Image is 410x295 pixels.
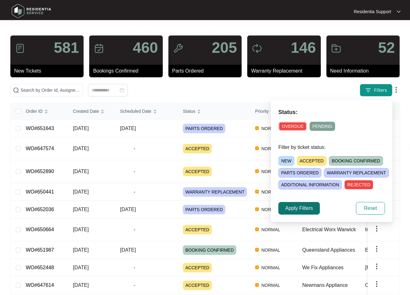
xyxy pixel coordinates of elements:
span: NORMAL [259,125,283,132]
th: Order ID [21,103,68,120]
span: [DATE] [73,189,89,194]
span: WARRANTY REPLACEMENT [183,187,247,197]
span: ACCEPTED [183,167,212,176]
span: NORMAL [259,168,283,175]
span: ACCEPTED [183,225,212,234]
span: - [120,281,149,289]
span: REJECTED [344,180,373,189]
img: Vercel Logo [255,190,259,194]
img: icon [94,43,104,53]
span: NEW [278,156,294,166]
p: Residentia Support [354,8,391,15]
a: WO#652448 [26,265,54,270]
p: 205 [212,40,237,55]
span: [DATE] [73,247,89,253]
p: Need Information [330,67,400,75]
span: ACCEPTED [183,263,212,272]
p: Filter by ticket status: [278,144,385,151]
span: [DATE] [73,146,89,151]
img: Vercel Logo [255,169,259,173]
span: ADDITIONAL INFORMATION [278,180,342,189]
span: [DATE] [120,126,136,131]
th: Status [178,103,250,120]
span: PARTS ORDERED [278,168,321,178]
div: Queensland Appliances [302,246,360,254]
span: PENDING [309,122,335,131]
span: Status [183,108,195,115]
span: BOOKING CONFIRMED [329,156,383,166]
img: dropdown arrow [397,10,401,13]
span: OVERDUE [278,122,307,131]
img: residentia service logo [9,2,53,20]
span: Reset [364,205,377,212]
p: 460 [133,40,158,55]
span: NORMAL [259,206,283,213]
img: icon [331,43,341,53]
img: dropdown arrow [373,263,380,270]
span: [DATE] [73,227,89,232]
span: Omega [365,282,381,288]
img: dropdown arrow [392,86,400,94]
span: [PERSON_NAME] [365,265,407,270]
span: Inalto [365,227,377,232]
span: [DATE] [73,207,89,212]
a: WO#651643 [26,126,54,131]
span: NORMAL [259,188,283,196]
button: Apply Filters [278,202,320,215]
a: WO#647614 [26,282,54,288]
span: PARTS ORDERED [183,205,225,214]
span: ACCEPTED [297,156,326,166]
p: Status: [278,108,385,117]
span: - [120,168,149,175]
span: NORMAL [259,145,283,152]
span: WARRANTY REPLACEMENT [324,168,389,178]
span: - [120,226,149,233]
img: dropdown arrow [373,245,380,253]
a: WO#647574 [26,146,54,151]
th: Priority [250,103,297,120]
img: icon [173,43,183,53]
p: 581 [54,40,79,55]
a: WO#652890 [26,169,54,174]
span: NORMAL [259,281,283,289]
img: dropdown arrow [373,280,380,288]
button: Reset [356,202,385,215]
img: Vercel Logo [255,126,259,130]
img: Vercel Logo [255,227,259,231]
p: Bookings Confirmed [93,67,162,75]
p: Parts Ordered [172,67,242,75]
p: 52 [378,40,395,55]
span: ACCEPTED [183,281,212,290]
input: Search by Order Id, Assignee Name, Customer Name, Brand and Model [20,87,80,94]
div: Newmans Appliance [302,281,360,289]
a: WO#650441 [26,189,54,194]
span: Created Date [73,108,99,115]
p: Warranty Replacement [251,67,320,75]
div: Electrical Worx Warwick [302,226,360,233]
img: Vercel Logo [255,248,259,252]
span: - [120,145,149,152]
span: Apply Filters [285,205,313,212]
div: We Fix Appliances [302,264,360,271]
a: WO#650664 [26,227,54,232]
p: 146 [291,40,316,55]
span: Order ID [26,108,43,115]
span: NORMAL [259,264,283,271]
span: - [120,264,149,271]
button: filter iconFilters [360,84,392,96]
p: New Tickets [14,67,84,75]
span: ACCEPTED [183,144,212,153]
img: filter icon [365,87,371,93]
span: Priority [255,108,269,115]
th: Created Date [68,103,115,120]
span: - [120,188,149,196]
span: NORMAL [259,246,283,254]
span: [DATE] [73,169,89,174]
a: WO#652036 [26,207,54,212]
img: icon [252,43,262,53]
span: PARTS ORDERED [183,124,225,133]
a: WO#651987 [26,247,54,253]
img: Vercel Logo [255,265,259,269]
th: Scheduled Date [115,103,178,120]
img: Vercel Logo [255,283,259,287]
